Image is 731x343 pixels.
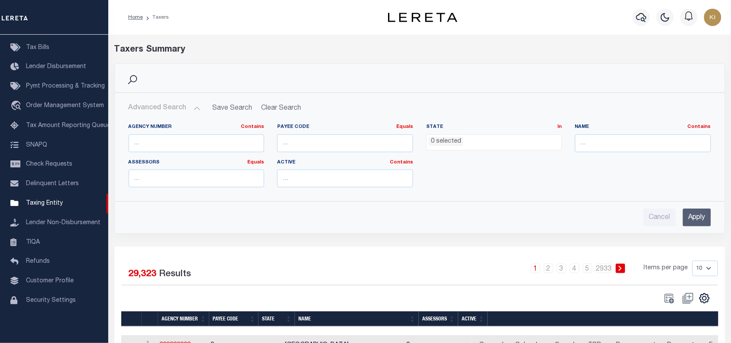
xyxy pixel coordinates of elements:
a: Equals [396,124,413,129]
a: Contains [390,160,413,165]
input: Cancel [644,209,676,226]
span: Items per page [644,264,688,273]
img: svg+xml;base64,PHN2ZyB4bWxucz0iaHR0cDovL3d3dy53My5vcmcvMjAwMC9zdmciIHBvaW50ZXItZXZlbnRzPSJub25lIi... [704,9,721,26]
a: Contains [688,124,711,129]
label: Payee Code [277,124,413,131]
span: Check Requests [26,161,72,167]
a: Equals [247,160,264,165]
span: Refunds [26,258,50,265]
label: Agency Number [129,124,265,131]
button: Advanced Search [129,100,201,117]
input: ... [277,170,413,187]
span: Tax Bills [26,45,49,51]
input: ... [277,134,413,152]
span: Security Settings [26,297,76,304]
span: Taxing Entity [26,200,63,206]
a: 4 [570,264,579,273]
span: Order Management System [26,103,104,109]
li: Taxers [143,13,169,21]
span: 29,323 [129,270,157,279]
input: Apply [683,209,711,226]
input: ... [129,134,265,152]
li: 0 selected [429,137,463,147]
span: Delinquent Letters [26,181,79,187]
span: SNAPQ [26,142,47,148]
th: Name: activate to sort column ascending [295,311,419,327]
a: 1 [531,264,540,273]
th: Assessors: activate to sort column ascending [419,311,458,327]
label: Assessors [129,159,265,167]
i: travel_explore [10,101,24,112]
input: ... [575,134,711,152]
img: logo-dark.svg [388,13,457,22]
label: Name [575,124,711,131]
th: Payee Code: activate to sort column ascending [209,311,259,327]
a: Home [128,15,143,20]
label: Active [277,159,413,167]
a: 2 [544,264,553,273]
span: Lender Disbursement [26,64,86,70]
a: 2933 [596,264,612,273]
a: In [558,124,562,129]
input: ... [129,170,265,187]
span: Tax Amount Reporting Queue [26,123,110,129]
label: State [426,124,562,131]
th: State: activate to sort column ascending [259,311,295,327]
a: Contains [241,124,264,129]
label: Results [159,268,191,281]
span: Pymt Processing & Tracking [26,83,105,89]
th: Agency Number: activate to sort column ascending [158,311,209,327]
span: TIQA [26,239,40,245]
div: Taxers Summary [114,43,569,56]
span: Customer Profile [26,278,74,284]
th: Active: activate to sort column ascending [458,311,488,327]
a: 3 [557,264,566,273]
span: Lender Non-Disbursement [26,220,100,226]
a: 5 [583,264,592,273]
